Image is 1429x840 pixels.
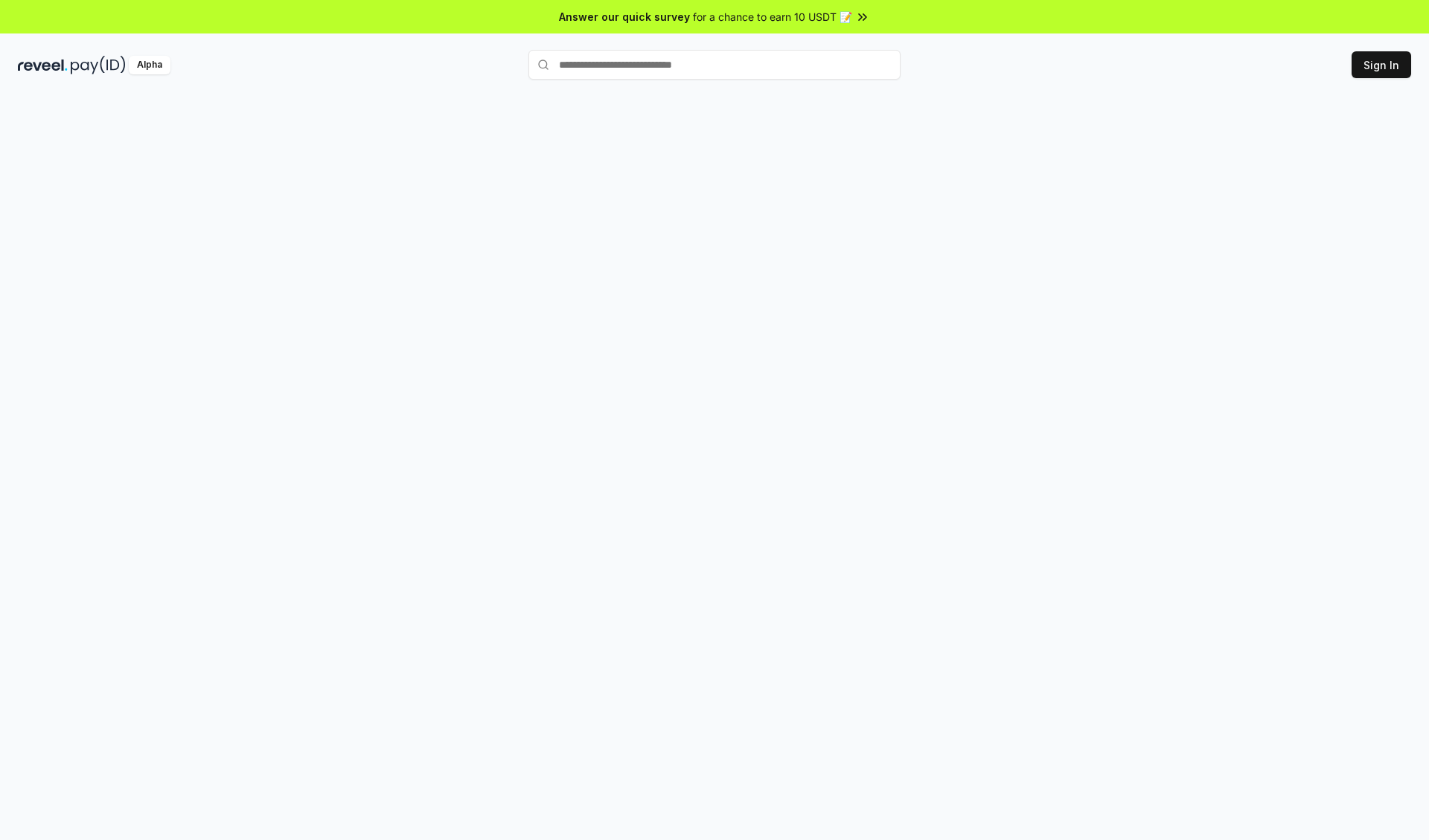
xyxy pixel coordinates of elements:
img: pay_id [71,56,126,74]
button: Sign In [1352,51,1411,78]
span: for a chance to earn 10 USDT 📝 [693,9,852,25]
div: Alpha [129,56,170,74]
img: reveel_dark [18,56,68,74]
span: Answer our quick survey [559,9,690,25]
